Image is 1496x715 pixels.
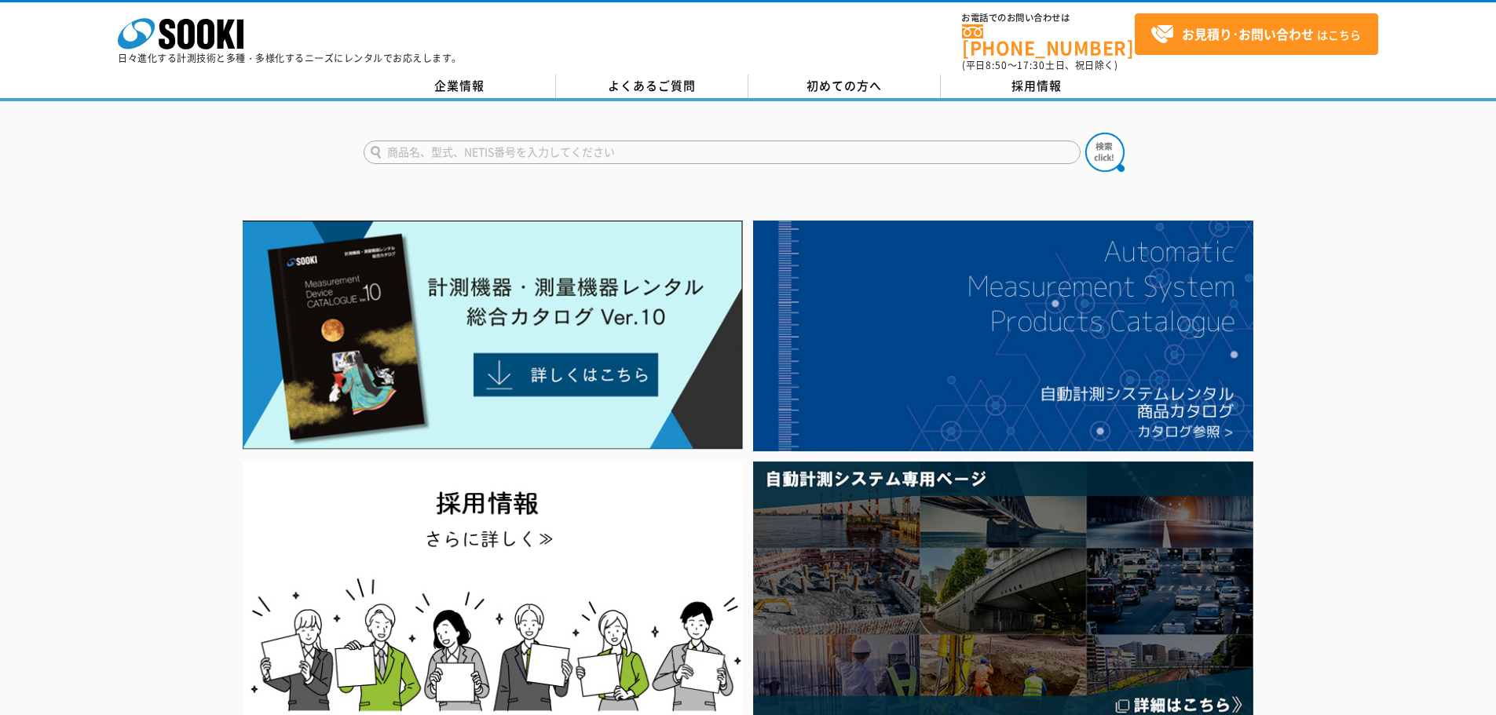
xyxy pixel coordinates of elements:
[1150,23,1361,46] span: はこちら
[986,58,1008,72] span: 8:50
[748,75,941,98] a: 初めての方へ
[556,75,748,98] a: よくあるご質問
[1017,58,1045,72] span: 17:30
[941,75,1133,98] a: 採用情報
[962,58,1117,72] span: (平日 ～ 土日、祝日除く)
[364,140,1081,164] input: 商品名、型式、NETIS番号を入力してください
[807,77,882,94] span: 初めての方へ
[962,13,1135,23] span: お電話でのお問い合わせは
[243,221,743,450] img: Catalog Ver10
[962,24,1135,57] a: [PHONE_NUMBER]
[118,53,462,63] p: 日々進化する計測技術と多種・多様化するニーズにレンタルでお応えします。
[753,221,1253,451] img: 自動計測システムカタログ
[364,75,556,98] a: 企業情報
[1182,24,1314,43] strong: お見積り･お問い合わせ
[1135,13,1378,55] a: お見積り･お問い合わせはこちら
[1085,133,1125,172] img: btn_search.png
